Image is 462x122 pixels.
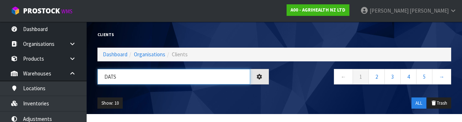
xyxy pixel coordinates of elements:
a: → [432,69,451,84]
span: Clients [172,51,188,58]
a: 4 [400,69,417,84]
a: ← [334,69,353,84]
a: 5 [416,69,432,84]
a: 3 [384,69,401,84]
img: cube-alt.png [11,6,20,15]
a: 2 [369,69,385,84]
nav: Page navigation [280,69,451,87]
input: Search organisations [97,69,250,84]
span: ProStock [23,6,60,16]
button: Show: 10 [97,97,123,109]
strong: A00 - AGRIHEALTH NZ LTD [291,7,345,13]
button: Trash [427,97,451,109]
a: Organisations [134,51,165,58]
a: A00 - AGRIHEALTH NZ LTD [287,4,349,16]
button: ALL [411,97,426,109]
span: [PERSON_NAME] [370,7,409,14]
small: WMS [61,8,73,15]
a: 1 [353,69,369,84]
span: [PERSON_NAME] [410,7,449,14]
h1: Clients [97,32,269,37]
a: Dashboard [103,51,127,58]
